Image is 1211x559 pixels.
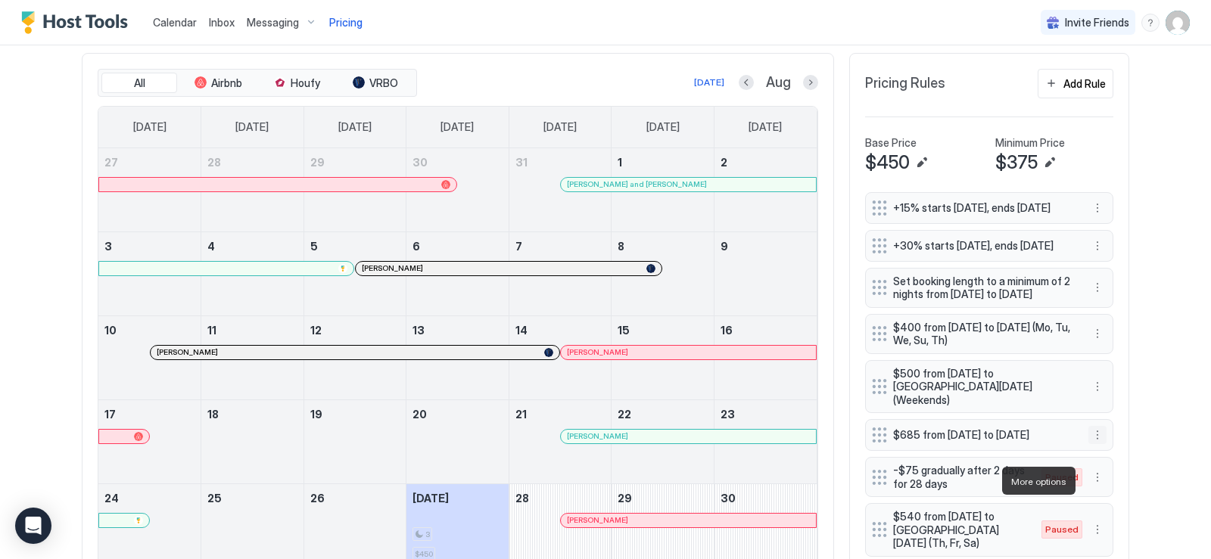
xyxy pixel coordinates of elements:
div: menu [1088,237,1107,255]
button: Airbnb [180,73,256,94]
td: August 11, 2025 [201,315,304,399]
div: [PERSON_NAME] [567,347,810,357]
span: 1 [618,156,622,169]
span: -$75 gradually after 2 days for 28 days [893,464,1026,490]
td: August 7, 2025 [509,231,612,315]
div: menu [1088,325,1107,343]
button: More options [1088,237,1107,255]
td: August 21, 2025 [509,399,612,483]
span: 20 [412,408,427,421]
a: August 24, 2025 [98,484,201,512]
div: [PERSON_NAME] [567,431,810,441]
span: 22 [618,408,631,421]
a: Friday [631,107,695,148]
span: 19 [310,408,322,421]
span: $540 from [DATE] to [GEOGRAPHIC_DATA][DATE] (Th, Fr, Sa) [893,510,1026,550]
span: Pricing [329,16,363,30]
td: August 20, 2025 [406,399,509,483]
span: [DATE] [235,120,269,134]
span: 26 [310,492,325,505]
span: +15% starts [DATE], ends [DATE] [893,201,1073,215]
span: Aug [766,74,791,92]
button: Edit [1041,154,1059,172]
button: [DATE] [692,73,727,92]
span: VRBO [369,76,398,90]
span: 9 [721,240,728,253]
a: August 7, 2025 [509,232,612,260]
div: [PERSON_NAME] [362,263,655,273]
button: Previous month [739,75,754,90]
a: August 25, 2025 [201,484,304,512]
span: $450 [865,151,910,174]
a: August 12, 2025 [304,316,406,344]
td: August 3, 2025 [98,231,201,315]
td: July 31, 2025 [509,148,612,232]
div: [PERSON_NAME] and [PERSON_NAME] [567,179,810,189]
span: 27 [104,156,118,169]
span: [PERSON_NAME] [567,431,628,441]
td: August 13, 2025 [406,315,509,399]
button: Edit [913,154,931,172]
div: [DATE] [694,76,724,89]
span: 21 [515,408,527,421]
a: August 5, 2025 [304,232,406,260]
a: Calendar [153,14,197,30]
a: August 14, 2025 [509,316,612,344]
button: More options [1088,325,1107,343]
div: menu [1088,468,1107,486]
span: [DATE] [133,120,167,134]
div: menu [1088,426,1107,444]
button: More options [1088,468,1107,486]
span: Houfy [291,76,320,90]
span: 5 [310,240,318,253]
span: More options [1011,476,1066,487]
span: 17 [104,408,116,421]
div: menu [1088,199,1107,217]
span: 28 [515,492,529,505]
span: 18 [207,408,219,421]
div: menu [1088,377,1107,396]
td: August 22, 2025 [612,399,714,483]
td: August 14, 2025 [509,315,612,399]
span: 13 [412,324,425,337]
a: August 18, 2025 [201,400,304,428]
a: Monday [220,107,284,148]
span: [PERSON_NAME] [567,347,628,357]
span: 4 [207,240,215,253]
td: August 17, 2025 [98,399,201,483]
div: tab-group [98,69,417,98]
span: 3 [104,240,112,253]
span: 23 [721,408,735,421]
span: 30 [412,156,428,169]
span: Inbox [209,16,235,29]
span: Base Price [865,136,917,150]
button: More options [1088,377,1107,396]
a: August 26, 2025 [304,484,406,512]
td: August 8, 2025 [612,231,714,315]
td: August 18, 2025 [201,399,304,483]
span: Messaging [247,16,299,30]
a: August 8, 2025 [612,232,714,260]
a: Sunday [118,107,182,148]
a: Host Tools Logo [21,11,135,34]
div: [PERSON_NAME] [157,347,553,357]
div: menu [1088,278,1107,297]
td: August 12, 2025 [304,315,406,399]
a: August 15, 2025 [612,316,714,344]
td: August 4, 2025 [201,231,304,315]
td: August 15, 2025 [612,315,714,399]
button: VRBO [338,73,413,94]
button: Next month [803,75,818,90]
td: July 28, 2025 [201,148,304,232]
span: 29 [310,156,325,169]
td: July 27, 2025 [98,148,201,232]
a: August 9, 2025 [714,232,817,260]
a: August 23, 2025 [714,400,817,428]
a: August 6, 2025 [406,232,509,260]
span: 2 [721,156,727,169]
a: July 30, 2025 [406,148,509,176]
a: August 22, 2025 [612,400,714,428]
a: Saturday [733,107,797,148]
a: August 10, 2025 [98,316,201,344]
span: 7 [515,240,522,253]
